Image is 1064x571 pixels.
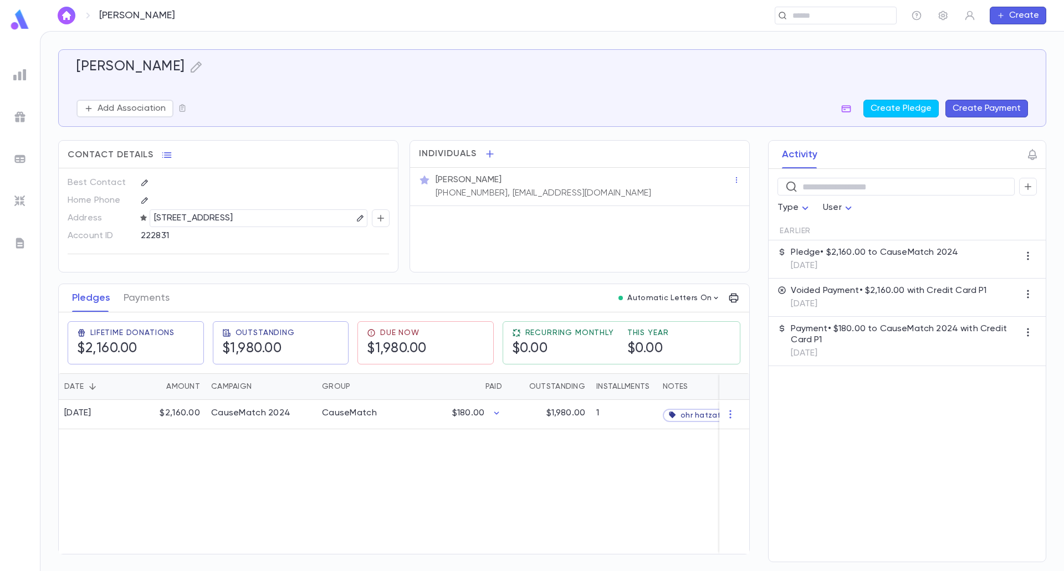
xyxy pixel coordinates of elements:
[782,141,817,168] button: Activity
[791,348,1019,359] p: [DATE]
[512,341,548,357] h5: $0.00
[863,100,939,117] button: Create Pledge
[945,100,1028,117] button: Create Payment
[154,212,233,225] p: [STREET_ADDRESS]
[663,373,688,400] div: Notes
[222,341,282,357] h5: $1,980.00
[68,150,154,161] span: Contact Details
[591,373,657,400] div: Installments
[236,328,295,337] span: Outstanding
[657,373,796,400] div: Notes
[13,152,27,166] img: batches_grey.339ca447c9d9533ef1741baa751efc33.svg
[90,328,175,337] span: Lifetime Donations
[68,209,131,227] p: Address
[452,408,484,419] p: $180.00
[13,194,27,208] img: imports_grey.530a8a0e642e233f2baf0ef88e8c9fcb.svg
[485,373,502,400] div: Paid
[400,373,508,400] div: Paid
[13,68,27,81] img: reports_grey.c525e4749d1bce6a11f5fe2a8de1b229.svg
[322,408,377,419] div: CauseMatch
[134,400,206,429] div: $2,160.00
[99,9,175,22] p: [PERSON_NAME]
[316,373,400,400] div: Group
[791,323,1019,346] p: Payment • $180.00 to CauseMatch 2024 with Credit Card P1
[529,373,585,400] div: Outstanding
[211,373,252,400] div: Campaign
[508,373,591,400] div: Outstanding
[627,328,669,337] span: This Year
[614,290,725,306] button: Automatic Letters On
[596,373,649,400] div: Installments
[211,408,290,419] div: CauseMatch 2024
[64,373,84,400] div: Date
[791,299,986,310] p: [DATE]
[124,284,170,312] button: Payments
[68,192,131,209] p: Home Phone
[823,203,842,212] span: User
[525,328,614,337] span: Recurring Monthly
[780,227,811,235] span: Earlier
[76,100,173,117] button: Add Association
[791,260,958,271] p: [DATE]
[64,408,91,419] div: [DATE]
[77,341,137,357] h5: $2,160.00
[367,341,427,357] h5: $1,980.00
[13,110,27,124] img: campaigns_grey.99e729a5f7ee94e3726e6486bddda8f1.svg
[791,247,958,258] p: Pledge • $2,160.00 to CauseMatch 2024
[9,9,31,30] img: logo
[777,203,799,212] span: Type
[380,328,420,337] span: Due Now
[791,285,986,296] p: Voided Payment • $2,160.00 with Credit Card P1
[68,174,131,192] p: Best Contact
[98,103,166,114] p: Add Association
[436,174,502,186] p: [PERSON_NAME]
[419,148,477,160] span: Individuals
[681,411,750,420] span: ohr hatzafon / zaj
[134,373,206,400] div: Amount
[777,197,812,219] div: Type
[59,373,134,400] div: Date
[990,7,1046,24] button: Create
[68,227,131,245] p: Account ID
[436,188,651,199] p: [PHONE_NUMBER], [EMAIL_ADDRESS][DOMAIN_NAME]
[141,227,334,244] div: 222831
[76,59,185,75] h5: [PERSON_NAME]
[72,284,110,312] button: Pledges
[322,373,350,400] div: Group
[13,236,27,250] img: letters_grey.7941b92b52307dd3b8a917253454ce1c.svg
[591,400,657,429] div: 1
[823,197,855,219] div: User
[206,373,316,400] div: Campaign
[166,373,200,400] div: Amount
[546,408,585,419] p: $1,980.00
[627,341,663,357] h5: $0.00
[84,378,101,395] button: Sort
[60,11,73,20] img: home_white.a664292cf8c1dea59945f0da9f25487c.svg
[627,294,712,302] p: Automatic Letters On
